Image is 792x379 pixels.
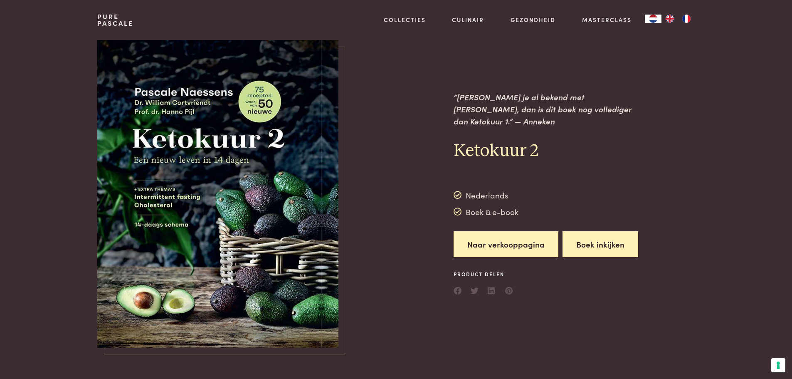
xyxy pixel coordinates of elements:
[771,358,785,372] button: Uw voorkeuren voor toestemming voor trackingtechnologieën
[454,231,558,258] a: Naar verkooppagina
[661,15,678,23] a: EN
[645,15,695,23] aside: Language selected: Nederlands
[452,15,484,24] a: Culinair
[645,15,661,23] div: Language
[645,15,661,23] a: NL
[454,91,644,127] p: “[PERSON_NAME] je al bekend met [PERSON_NAME], dan is dit boek nog vollediger dan Ketokuur 1.” — ...
[661,15,695,23] ul: Language list
[454,270,513,278] span: Product delen
[97,13,133,27] a: PurePascale
[454,206,519,218] div: Boek & e-book
[563,231,638,258] button: Boek inkijken
[582,15,632,24] a: Masterclass
[511,15,555,24] a: Gezondheid
[384,15,426,24] a: Collecties
[454,140,644,162] h2: Ketokuur 2
[97,40,338,348] img: https://admin.purepascale.com/wp-content/uploads/2022/12/pascale-naessens-ketokuur-2.jpeg
[678,15,695,23] a: FR
[454,189,519,201] div: Nederlands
